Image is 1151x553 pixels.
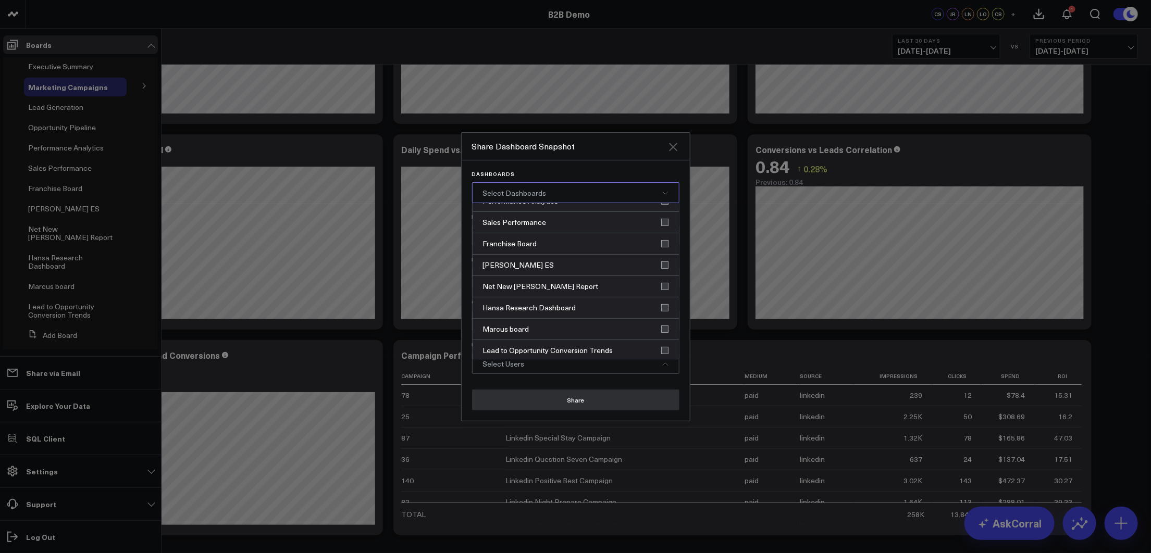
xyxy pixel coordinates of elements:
button: Close [667,141,679,153]
span: Select Users [483,359,525,369]
div: Share Dashboard Snapshot [472,141,667,152]
button: Share [472,389,679,410]
p: Dashboards [472,171,679,177]
span: Select Dashboards [483,188,547,198]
